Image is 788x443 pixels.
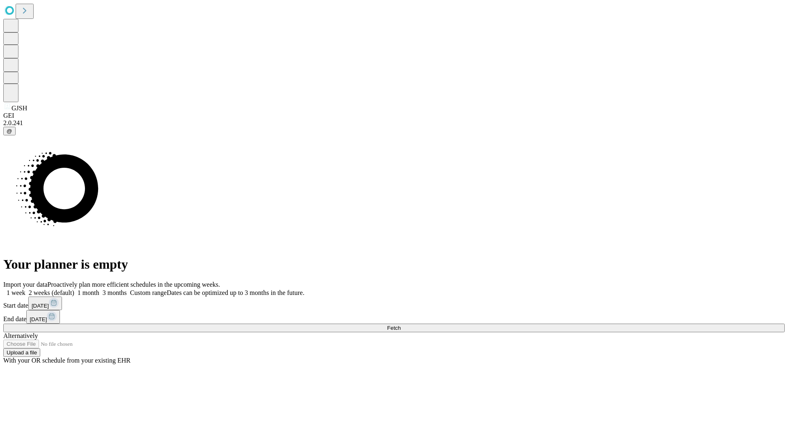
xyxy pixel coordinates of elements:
button: [DATE] [26,310,60,324]
h1: Your planner is empty [3,257,785,272]
span: Custom range [130,289,167,296]
div: GEI [3,112,785,119]
span: [DATE] [32,303,49,309]
span: With your OR schedule from your existing EHR [3,357,131,364]
div: 2.0.241 [3,119,785,127]
span: Alternatively [3,332,38,339]
span: @ [7,128,12,134]
button: [DATE] [28,297,62,310]
span: GJSH [11,105,27,112]
span: 2 weeks (default) [29,289,74,296]
span: Dates can be optimized up to 3 months in the future. [167,289,304,296]
span: [DATE] [30,316,47,322]
button: @ [3,127,16,135]
span: Proactively plan more efficient schedules in the upcoming weeks. [48,281,220,288]
div: End date [3,310,785,324]
span: Import your data [3,281,48,288]
span: Fetch [387,325,401,331]
button: Upload a file [3,348,40,357]
span: 1 month [78,289,99,296]
span: 1 week [7,289,25,296]
button: Fetch [3,324,785,332]
span: 3 months [103,289,127,296]
div: Start date [3,297,785,310]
